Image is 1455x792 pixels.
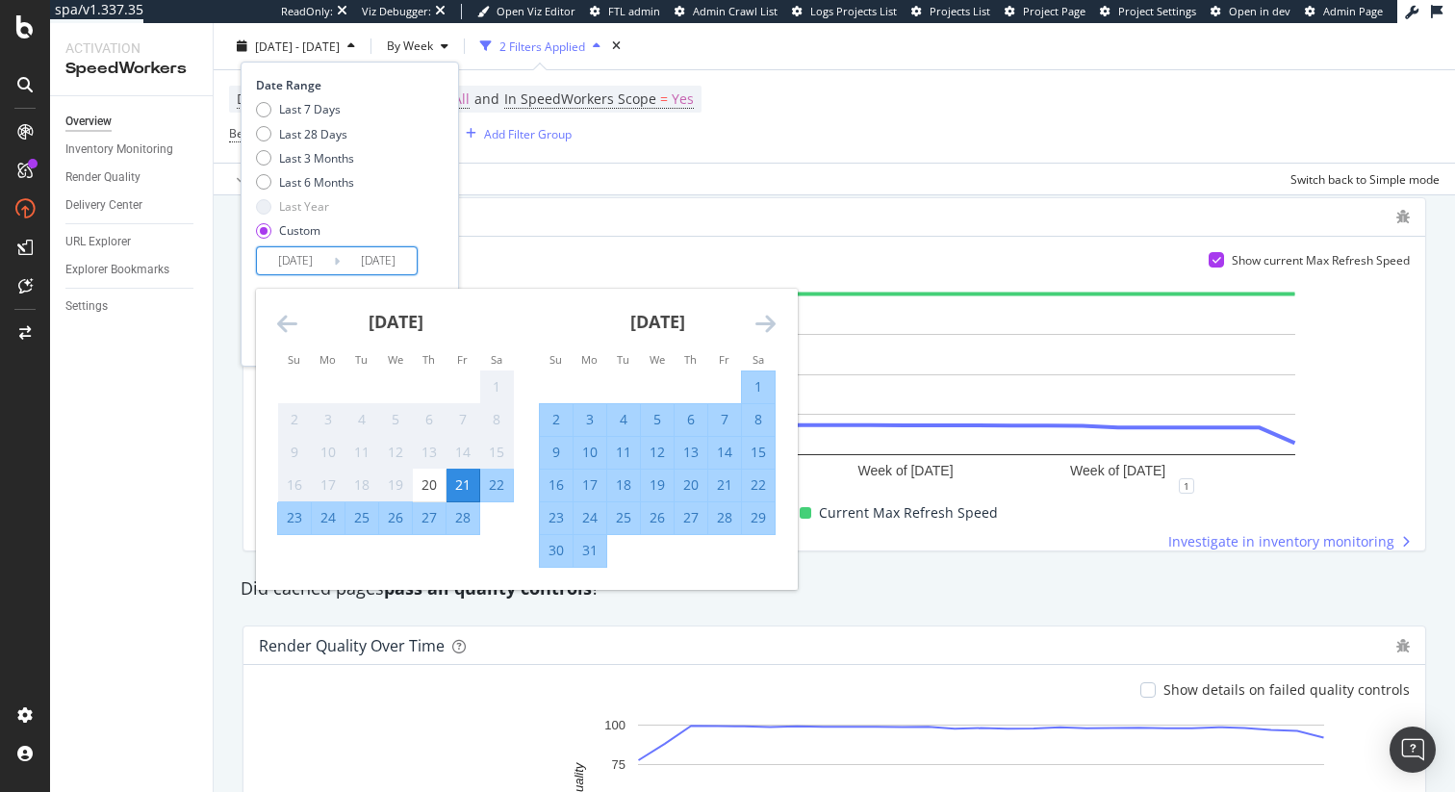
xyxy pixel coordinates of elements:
div: 23 [540,508,573,527]
div: 7 [708,410,741,429]
td: Selected. Wednesday, March 19, 2025 [641,469,675,501]
div: Open Intercom Messenger [1390,727,1436,773]
div: Move forward to switch to the next month. [755,312,776,336]
div: 11 [607,443,640,462]
td: Not available. Monday, February 3, 2025 [312,403,345,436]
td: Selected. Tuesday, March 25, 2025 [607,501,641,534]
div: 26 [379,508,412,527]
a: Investigate in inventory monitoring [1168,532,1410,551]
div: 2 Filters Applied [499,38,585,54]
td: Selected. Friday, March 14, 2025 [708,436,742,469]
small: Mo [319,352,336,367]
div: 19 [641,475,674,495]
input: End Date [340,247,417,274]
div: 6 [413,410,446,429]
a: URL Explorer [65,232,199,252]
small: Sa [491,352,502,367]
small: Fr [719,352,729,367]
div: 29 [742,508,775,527]
small: Th [684,352,697,367]
td: Selected. Wednesday, February 26, 2025 [379,501,413,534]
span: Admin Page [1323,4,1383,18]
a: Open Viz Editor [477,4,575,19]
span: = [660,89,668,108]
div: 26 [641,508,674,527]
div: 24 [312,508,345,527]
td: Selected. Friday, February 28, 2025 [447,501,480,534]
span: All [453,86,470,113]
span: FTL admin [608,4,660,18]
button: [DATE] - [DATE] [229,31,363,62]
div: 1 [1179,478,1194,494]
div: 27 [675,508,707,527]
div: Add Filter Group [484,125,572,141]
small: Tu [355,352,368,367]
a: Settings [65,296,199,317]
td: Not available. Tuesday, February 4, 2025 [345,403,379,436]
div: 5 [641,410,674,429]
span: Device [237,89,279,108]
td: Selected. Friday, March 28, 2025 [708,501,742,534]
div: 5 [379,410,412,429]
strong: [DATE] [369,310,423,333]
td: Not available. Tuesday, February 11, 2025 [345,436,379,469]
div: Last 7 Days [256,101,354,117]
div: 14 [447,443,479,462]
div: Render Quality over time [259,636,445,655]
small: Th [422,352,435,367]
div: 4 [345,410,378,429]
td: Selected. Tuesday, February 25, 2025 [345,501,379,534]
div: 2 [540,410,573,429]
div: 12 [379,443,412,462]
div: Last 28 Days [256,125,354,141]
td: Selected. Friday, March 7, 2025 [708,403,742,436]
div: 24 [574,508,606,527]
div: 3 [312,410,345,429]
div: bug [1396,639,1410,652]
div: 1 [480,377,513,396]
td: Selected. Friday, March 21, 2025 [708,469,742,501]
div: Last 28 Days [279,125,347,141]
div: URL Explorer [65,232,131,252]
div: Switch back to Simple mode [1290,170,1440,187]
div: 3 [574,410,606,429]
div: 9 [540,443,573,462]
button: By Week [379,31,456,62]
div: 13 [675,443,707,462]
div: Show current Max Refresh Speed [1232,252,1410,268]
div: 27 [413,508,446,527]
div: Did cached pages ? [231,576,1438,601]
div: 21 [447,475,479,495]
a: Admin Page [1305,4,1383,19]
td: Selected. Monday, March 3, 2025 [574,403,607,436]
td: Not available. Saturday, February 8, 2025 [480,403,514,436]
div: 25 [607,508,640,527]
div: 20 [675,475,707,495]
small: Fr [457,352,468,367]
td: Selected. Monday, March 24, 2025 [574,501,607,534]
span: Yes [672,86,694,113]
div: Last Year [256,198,354,215]
span: Projects List [930,4,990,18]
div: 28 [708,508,741,527]
div: 31 [574,541,606,560]
a: FTL admin [590,4,660,19]
div: 18 [345,475,378,495]
td: Selected. Wednesday, March 26, 2025 [641,501,675,534]
div: 14 [708,443,741,462]
a: Admin Crawl List [675,4,778,19]
td: Selected. Wednesday, March 5, 2025 [641,403,675,436]
td: Selected. Saturday, February 22, 2025 [480,469,514,501]
a: Render Quality [65,167,199,188]
div: Last 3 Months [279,149,354,166]
td: Not available. Friday, February 7, 2025 [447,403,480,436]
small: Su [288,352,300,367]
td: Selected. Thursday, March 6, 2025 [675,403,708,436]
td: Selected. Sunday, February 23, 2025 [278,501,312,534]
div: times [608,37,625,56]
div: 21 [708,475,741,495]
td: Selected. Wednesday, March 12, 2025 [641,436,675,469]
div: 7 [447,410,479,429]
span: Behavior (Cache) [229,125,321,141]
td: Not available. Friday, February 14, 2025 [447,436,480,469]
